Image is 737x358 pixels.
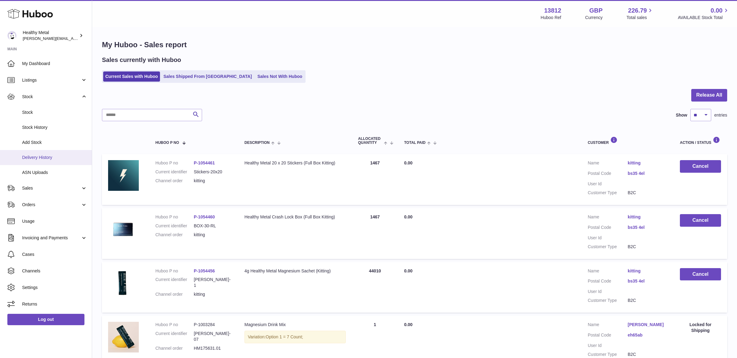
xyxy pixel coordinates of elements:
[588,343,628,348] dt: User Id
[22,140,87,145] span: Add Stock
[102,40,727,50] h1: My Huboo - Sales report
[691,89,727,102] button: Release All
[404,322,412,327] span: 0.00
[628,352,668,357] dd: B2C
[628,171,668,176] a: bs35 4el
[588,352,628,357] dt: Customer Type
[628,244,668,250] dd: B2C
[628,190,668,196] dd: B2C
[108,160,139,191] img: 1755189344.jpg
[588,160,628,167] dt: Name
[244,331,346,343] div: Variation:
[585,15,603,21] div: Currency
[680,160,721,173] button: Cancel
[23,36,123,41] span: [PERSON_NAME][EMAIL_ADDRESS][DOMAIN_NAME]
[155,277,194,288] dt: Current identifier
[102,56,181,64] h2: Sales currently with Huboo
[155,232,194,238] dt: Channel order
[244,214,346,220] div: Healthy Metal Crash Lock Box (Full Box Kitting)
[680,322,721,333] div: Locked for Shipping
[588,225,628,232] dt: Postal Code
[358,137,382,145] span: ALLOCATED Quantity
[22,235,81,241] span: Invoicing and Payments
[22,110,87,115] span: Stock
[22,61,87,67] span: My Dashboard
[194,232,232,238] dd: kitting
[244,141,270,145] span: Description
[588,181,628,187] dt: User Id
[22,170,87,175] span: ASN Uploads
[22,202,81,208] span: Orders
[404,268,412,273] span: 0.00
[194,268,215,273] a: P-1054456
[23,30,78,41] div: Healthy Metal
[352,154,398,205] td: 1467
[628,298,668,303] dd: B2C
[155,169,194,175] dt: Current identifier
[404,214,412,219] span: 0.00
[22,301,87,307] span: Returns
[22,218,87,224] span: Usage
[626,6,654,21] a: 226.79 Total sales
[680,214,721,227] button: Cancel
[404,160,412,165] span: 0.00
[161,71,254,82] a: Sales Shipped From [GEOGRAPHIC_DATA]
[194,345,232,351] dd: HM175631.01
[108,268,139,298] img: 1755188044.png
[628,322,668,328] a: [PERSON_NAME]
[711,6,723,15] span: 0.00
[22,125,87,130] span: Stock History
[22,252,87,257] span: Cases
[588,298,628,303] dt: Customer Type
[194,331,232,342] dd: [PERSON_NAME]-07
[680,137,721,145] div: Action / Status
[255,71,304,82] a: Sales Not With Huboo
[155,223,194,229] dt: Current identifier
[588,322,628,329] dt: Name
[22,185,81,191] span: Sales
[628,278,668,284] a: bs35 4el
[22,94,81,100] span: Stock
[155,345,194,351] dt: Channel order
[194,214,215,219] a: P-1054460
[194,291,232,297] dd: kitting
[194,178,232,184] dd: kitting
[22,77,81,83] span: Listings
[678,6,730,21] a: 0.00 AVAILABLE Stock Total
[108,322,139,352] img: Product_31.jpg
[194,322,232,328] dd: P-1003284
[588,235,628,241] dt: User Id
[155,160,194,166] dt: Huboo P no
[266,334,303,339] span: Option 1 = 7 Count;
[108,214,139,244] img: 1755189216.png
[244,268,346,274] div: 4g Healthy Metal Magnesium Sachet (Kitting)
[352,208,398,259] td: 1467
[194,277,232,288] dd: [PERSON_NAME]-1
[544,6,561,15] strong: 13812
[194,223,232,229] dd: BOX-30-RL
[155,322,194,328] dt: Huboo P no
[244,160,346,166] div: Healthy Metal 20 x 20 Stickers (Full Box Kitting)
[404,141,426,145] span: Total paid
[588,190,628,196] dt: Customer Type
[103,71,160,82] a: Current Sales with Huboo
[155,214,194,220] dt: Huboo P no
[155,331,194,342] dt: Current identifier
[22,155,87,160] span: Delivery History
[588,268,628,275] dt: Name
[22,285,87,291] span: Settings
[244,322,346,328] div: Magnesium Drink Mix
[541,15,561,21] div: Huboo Ref
[194,169,232,175] dd: Stickers-20x20
[628,6,647,15] span: 226.79
[628,214,668,220] a: kitting
[588,278,628,286] dt: Postal Code
[628,160,668,166] a: kitting
[588,214,628,221] dt: Name
[588,289,628,294] dt: User Id
[628,268,668,274] a: kitting
[676,112,687,118] label: Show
[589,6,602,15] strong: GBP
[588,137,668,145] div: Customer
[155,141,179,145] span: Huboo P no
